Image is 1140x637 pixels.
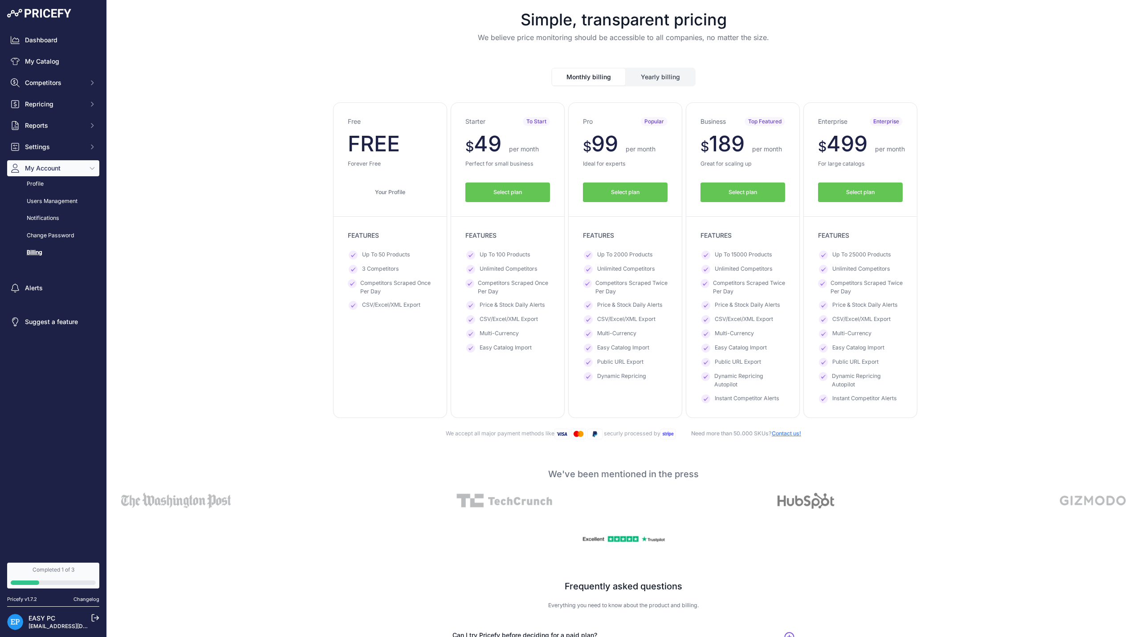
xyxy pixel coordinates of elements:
[362,265,399,274] span: 3 Competitors
[362,301,420,310] span: CSV/Excel/XML Export
[583,160,668,168] p: Ideal for experts
[832,301,898,310] span: Price & Stock Daily Alerts
[832,394,897,403] span: Instant Competitor Alerts
[7,32,99,552] nav: Sidebar
[583,138,591,154] span: $
[583,117,593,126] h3: Pro
[597,251,653,260] span: Up To 2000 Products
[772,430,801,437] a: Contact us!
[597,265,655,274] span: Unlimited Competitors
[831,279,903,296] span: Competitors Scraped Twice Per Day
[597,329,636,338] span: Multi-Currency
[832,329,871,338] span: Multi-Currency
[715,251,772,260] span: Up To 15000 Products
[597,315,655,324] span: CSV/Excel/XML Export
[465,138,474,154] span: $
[818,183,903,203] button: Select plan
[832,251,891,260] span: Up To 25000 Products
[25,142,83,151] span: Settings
[826,130,867,157] span: 499
[700,117,726,126] h3: Business
[480,315,538,324] span: CSV/Excel/XML Export
[709,130,745,157] span: 189
[348,130,400,157] span: FREE
[7,245,99,260] a: Billing
[626,145,655,153] span: per month
[713,279,785,296] span: Competitors Scraped Twice Per Day
[7,160,99,176] button: My Account
[715,329,754,338] span: Multi-Currency
[348,183,432,203] a: Your Profile
[348,160,432,168] p: Forever Free
[7,32,99,48] a: Dashboard
[715,265,773,274] span: Unlimited Competitors
[360,279,432,296] span: Competitors Scraped Once Per Day
[465,231,550,240] p: FEATURES
[597,358,643,367] span: Public URL Export
[7,75,99,91] button: Competitors
[480,329,519,338] span: Multi-Currency
[875,145,905,153] span: per month
[7,118,99,134] button: Reports
[552,69,625,85] button: Monthly billing
[121,429,1126,439] div: We accept all major payment methods like
[595,279,668,296] span: Competitors Scraped Twice Per Day
[480,344,532,353] span: Easy Catalog Import
[7,563,99,588] a: Completed 1 of 3
[25,100,83,109] span: Repricing
[348,117,361,126] h3: Free
[700,183,785,203] button: Select plan
[28,623,122,629] a: [EMAIL_ADDRESS][DOMAIN_NAME]
[7,9,71,18] img: Pricefy Logo
[474,130,501,157] span: 49
[478,279,550,296] span: Competitors Scraped Once Per Day
[715,301,780,310] span: Price & Stock Daily Alerts
[25,78,83,87] span: Competitors
[509,145,539,153] span: per month
[353,580,894,592] h2: Frequently asked questions
[832,265,890,274] span: Unlimited Competitors
[73,596,99,602] a: Changelog
[641,117,668,126] span: Popular
[456,493,552,509] img: Alt
[28,614,55,622] a: EASY PC
[353,601,894,610] p: Everything you need to know about the product and billing.
[114,32,1133,43] p: We believe price monitoring should be accessible to all companies, no matter the size.
[715,358,761,367] span: Public URL Export
[832,315,891,324] span: CSV/Excel/XML Export
[729,188,757,197] span: Select plan
[114,468,1133,480] p: We've been mentioned in the press
[480,265,537,274] span: Unlimited Competitors
[362,251,410,260] span: Up To 50 Products
[7,280,99,296] a: Alerts
[778,493,835,509] img: Alt
[493,188,522,197] span: Select plan
[715,394,779,403] span: Instant Competitor Alerts
[626,69,695,85] button: Yearly billing
[870,117,903,126] span: Enterprise
[25,164,83,173] span: My Account
[7,176,99,192] a: Profile
[480,301,545,310] span: Price & Stock Daily Alerts
[745,117,785,126] span: Top Featured
[7,596,37,603] div: Pricefy v1.7.2
[715,315,773,324] span: CSV/Excel/XML Export
[846,188,875,197] span: Select plan
[604,430,677,437] span: securly processed by
[597,344,649,353] span: Easy Catalog Import
[25,121,83,130] span: Reports
[121,493,232,509] img: Alt
[7,96,99,112] button: Repricing
[700,231,785,240] p: FEATURES
[465,160,550,168] p: Perfect for small business
[677,430,801,437] span: Need more than 50.000 SKUs?
[700,138,709,154] span: $
[7,228,99,243] a: Change Password
[583,231,668,240] p: FEATURES
[818,138,826,154] span: $
[465,117,485,126] h3: Starter
[597,301,663,310] span: Price & Stock Daily Alerts
[114,11,1133,28] h1: Simple, transparent pricing
[752,145,782,153] span: per month
[523,117,550,126] span: To Start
